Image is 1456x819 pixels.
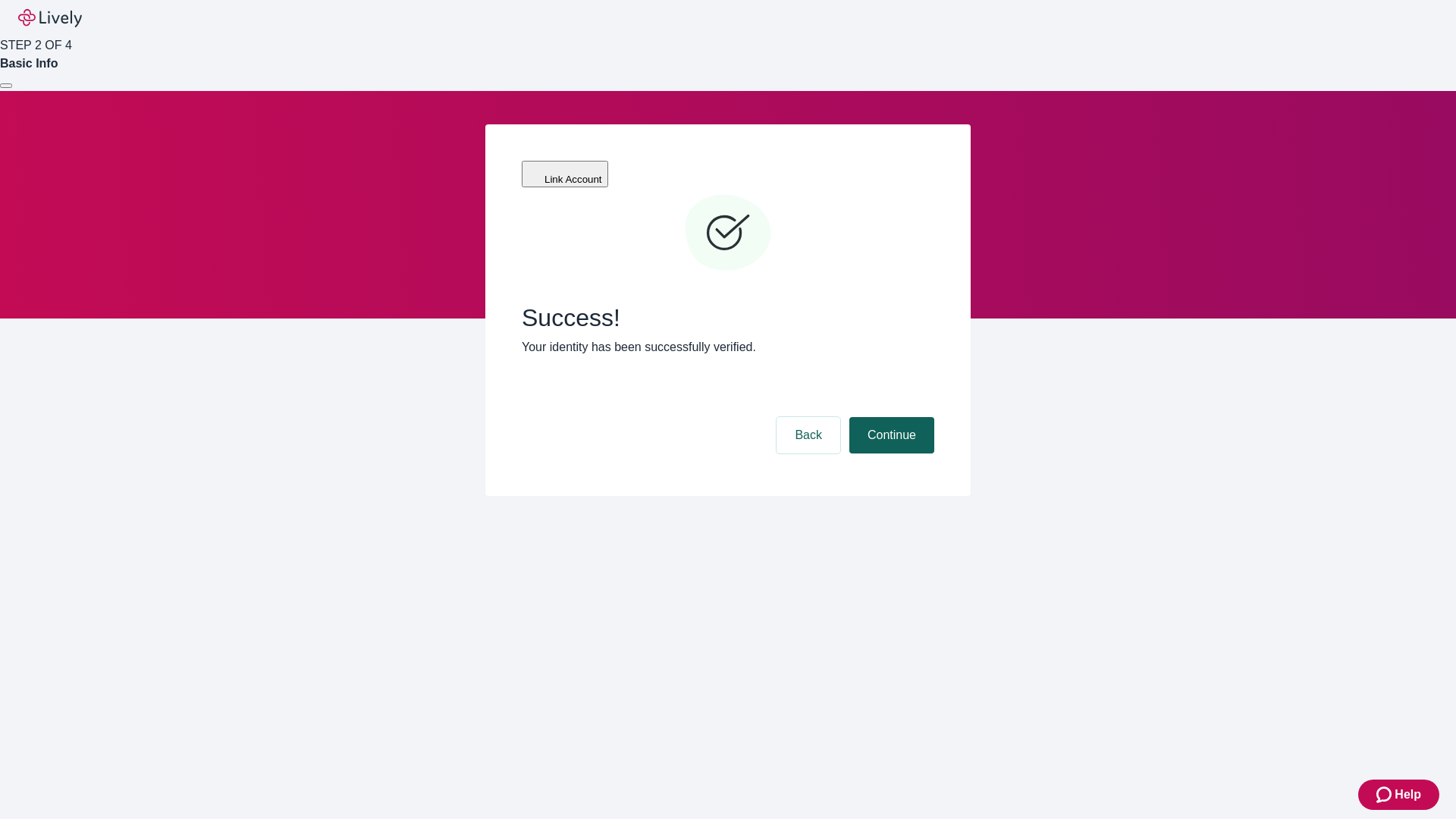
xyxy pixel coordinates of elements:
span: Help [1395,786,1421,804]
svg: Zendesk support icon [1376,786,1395,804]
button: Zendesk support iconHelp [1358,780,1439,810]
button: Link Account [522,161,608,187]
button: Continue [849,417,934,453]
img: Lively [18,9,82,27]
svg: Checkmark icon [682,188,773,279]
p: Your identity has been successfully verified. [522,338,934,356]
span: Success! [522,303,934,332]
button: Back [777,417,840,453]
